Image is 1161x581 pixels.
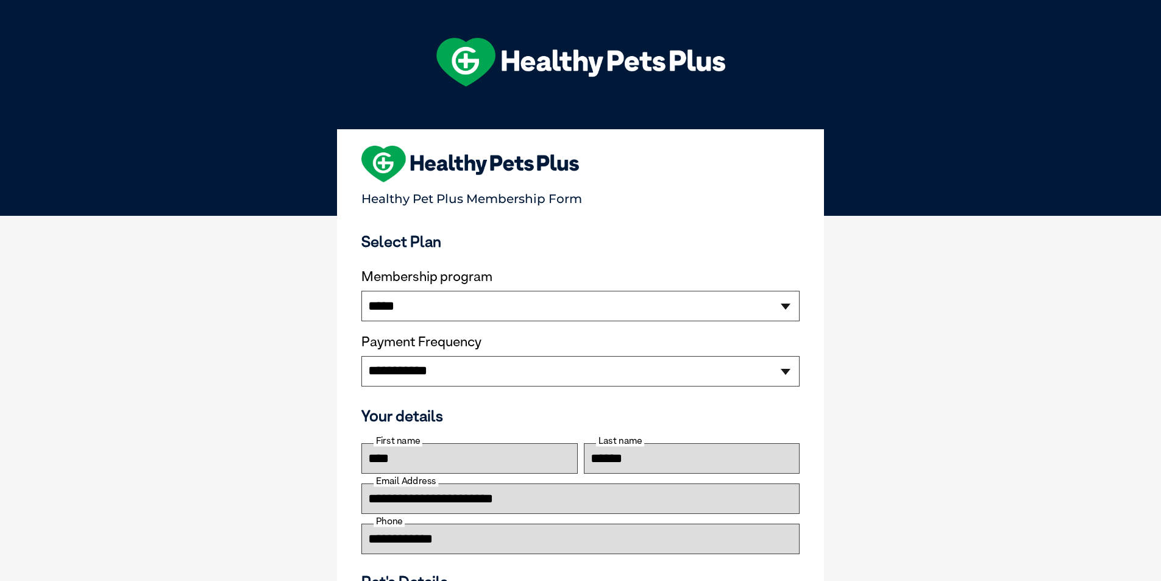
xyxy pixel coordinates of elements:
label: Phone [374,516,405,527]
h3: Your details [361,407,800,425]
p: Healthy Pet Plus Membership Form [361,186,800,206]
img: hpp-logo-landscape-green-white.png [436,38,725,87]
h3: Select Plan [361,232,800,251]
img: heart-shape-hpp-logo-large.png [361,146,579,182]
label: First name [374,435,422,446]
label: Membership program [361,269,800,285]
label: Email Address [374,476,438,487]
label: Last name [596,435,644,446]
label: Payment Frequency [361,334,481,350]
